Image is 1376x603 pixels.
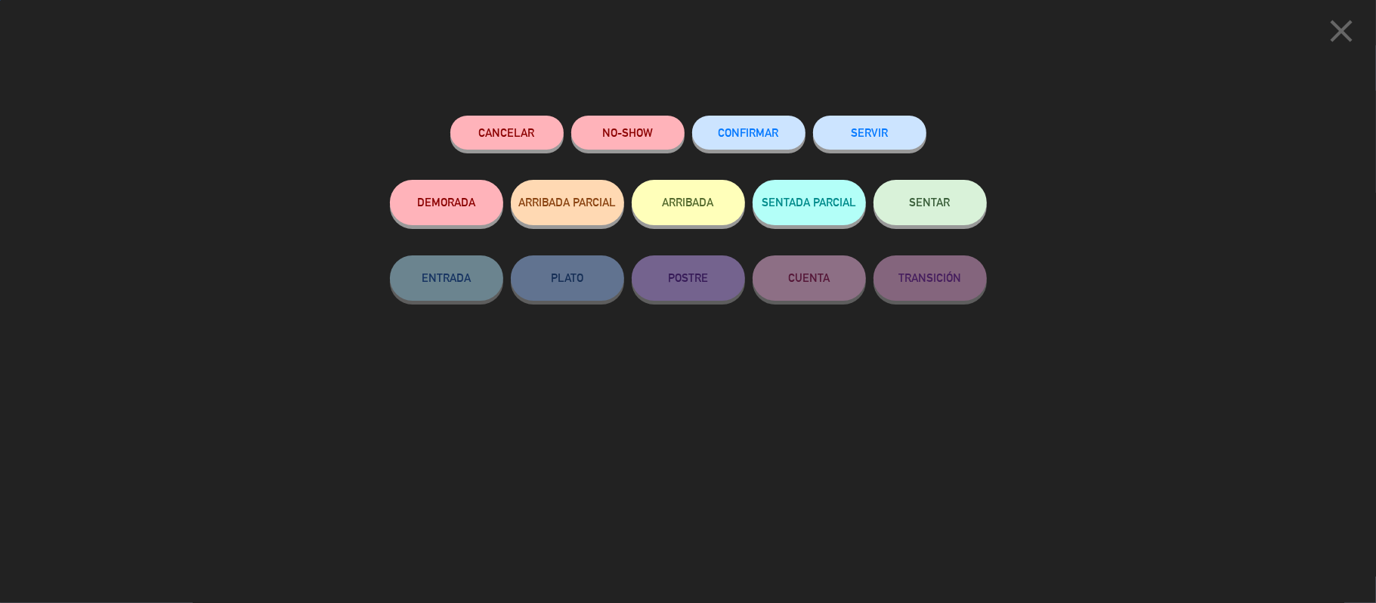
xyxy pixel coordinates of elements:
[1322,12,1360,50] i: close
[390,255,503,301] button: ENTRADA
[910,196,951,209] span: SENTAR
[518,196,616,209] span: ARRIBADA PARCIAL
[874,180,987,225] button: SENTAR
[692,116,806,150] button: CONFIRMAR
[813,116,926,150] button: SERVIR
[753,255,866,301] button: CUENTA
[511,255,624,301] button: PLATO
[450,116,564,150] button: Cancelar
[632,180,745,225] button: ARRIBADA
[719,126,779,139] span: CONFIRMAR
[632,255,745,301] button: POSTRE
[874,255,987,301] button: TRANSICIÓN
[571,116,685,150] button: NO-SHOW
[390,180,503,225] button: DEMORADA
[511,180,624,225] button: ARRIBADA PARCIAL
[753,180,866,225] button: SENTADA PARCIAL
[1318,11,1365,56] button: close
